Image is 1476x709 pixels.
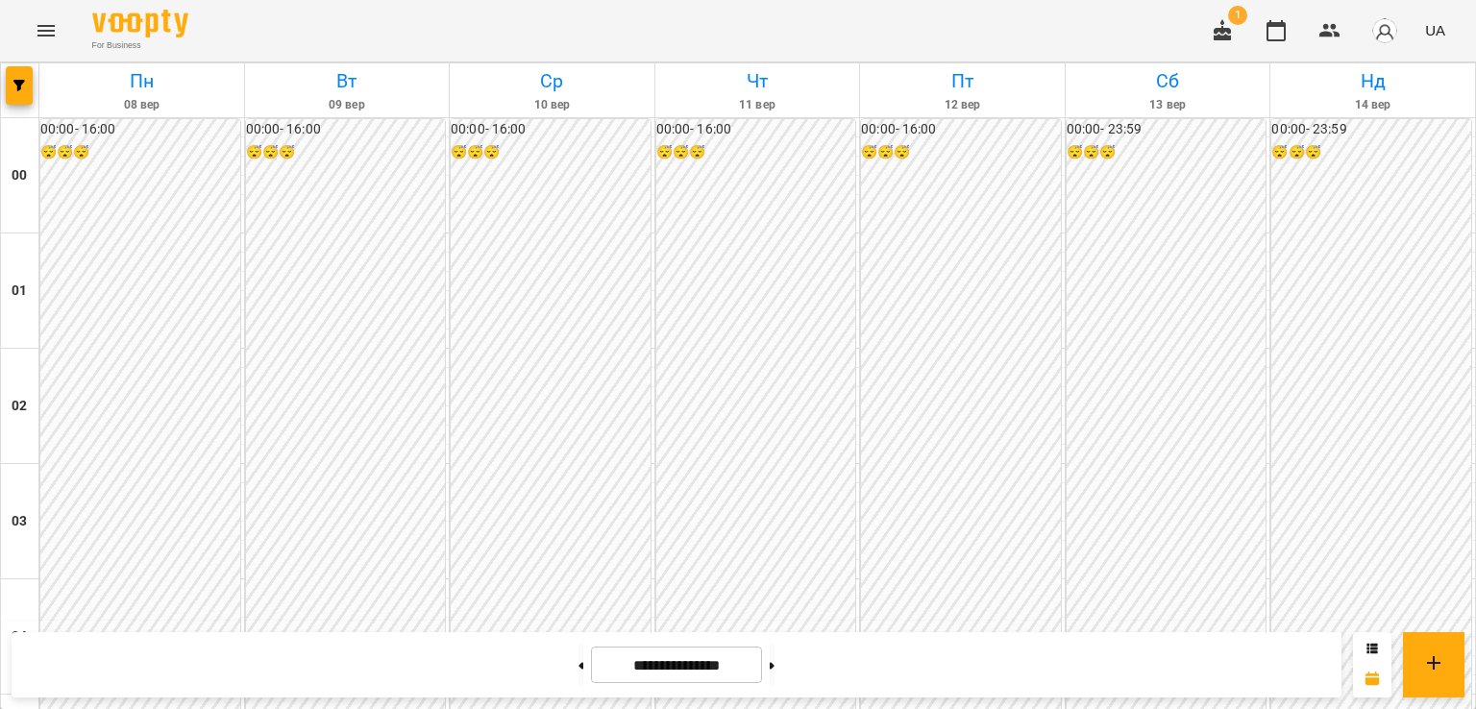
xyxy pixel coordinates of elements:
[42,66,241,96] h6: Пн
[1271,142,1471,163] h6: 😴😴😴
[1067,142,1267,163] h6: 😴😴😴
[23,8,69,54] button: Menu
[658,96,857,114] h6: 11 вер
[40,142,240,163] h6: 😴😴😴
[453,66,652,96] h6: Ср
[658,66,857,96] h6: Чт
[92,39,188,52] span: For Business
[1069,96,1267,114] h6: 13 вер
[1067,119,1267,140] h6: 00:00 - 23:59
[92,10,188,37] img: Voopty Logo
[861,119,1061,140] h6: 00:00 - 16:00
[863,96,1062,114] h6: 12 вер
[1425,20,1445,40] span: UA
[12,281,27,302] h6: 01
[656,142,856,163] h6: 😴😴😴
[453,96,652,114] h6: 10 вер
[40,119,240,140] h6: 00:00 - 16:00
[12,165,27,186] h6: 00
[1371,17,1398,44] img: avatar_s.png
[248,96,447,114] h6: 09 вер
[1273,96,1472,114] h6: 14 вер
[451,142,651,163] h6: 😴😴😴
[1228,6,1247,25] span: 1
[246,142,446,163] h6: 😴😴😴
[861,142,1061,163] h6: 😴😴😴
[1273,66,1472,96] h6: Нд
[1417,12,1453,48] button: UA
[12,511,27,532] h6: 03
[451,119,651,140] h6: 00:00 - 16:00
[1271,119,1471,140] h6: 00:00 - 23:59
[863,66,1062,96] h6: Пт
[248,66,447,96] h6: Вт
[246,119,446,140] h6: 00:00 - 16:00
[42,96,241,114] h6: 08 вер
[1069,66,1267,96] h6: Сб
[656,119,856,140] h6: 00:00 - 16:00
[12,396,27,417] h6: 02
